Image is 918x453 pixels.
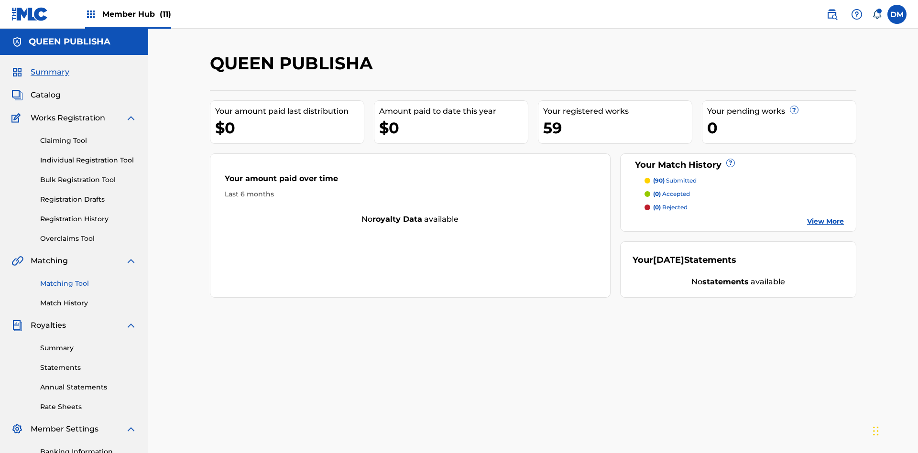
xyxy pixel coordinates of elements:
[543,106,692,117] div: Your registered works
[851,9,863,20] img: help
[85,9,97,20] img: Top Rightsholders
[790,106,798,114] span: ?
[40,214,137,224] a: Registration History
[225,189,596,199] div: Last 6 months
[702,277,749,286] strong: statements
[872,10,882,19] div: Notifications
[40,382,137,392] a: Annual Statements
[31,66,69,78] span: Summary
[31,320,66,331] span: Royalties
[707,117,856,139] div: 0
[653,203,688,212] p: rejected
[633,159,844,172] div: Your Match History
[847,5,866,24] div: Help
[40,298,137,308] a: Match History
[870,407,918,453] iframe: Chat Widget
[653,190,661,197] span: (0)
[11,89,23,101] img: Catalog
[653,190,690,198] p: accepted
[826,9,838,20] img: search
[160,10,171,19] span: (11)
[707,106,856,117] div: Your pending works
[372,215,422,224] strong: royalty data
[379,117,528,139] div: $0
[379,106,528,117] div: Amount paid to date this year
[210,214,610,225] div: No available
[40,343,137,353] a: Summary
[807,216,844,226] a: View More
[31,112,105,124] span: Works Registration
[11,66,23,78] img: Summary
[11,89,61,101] a: CatalogCatalog
[887,5,907,24] div: User Menu
[11,255,23,267] img: Matching
[11,112,24,124] img: Works Registration
[102,9,171,20] span: Member Hub
[645,203,844,212] a: (0) rejected
[40,175,137,185] a: Bulk Registration Tool
[645,190,844,198] a: (0) accepted
[653,255,684,265] span: [DATE]
[40,194,137,205] a: Registration Drafts
[125,255,137,267] img: expand
[225,173,596,189] div: Your amount paid over time
[125,320,137,331] img: expand
[727,159,734,167] span: ?
[543,117,692,139] div: 59
[40,155,137,165] a: Individual Registration Tool
[40,234,137,244] a: Overclaims Tool
[11,7,48,21] img: MLC Logo
[31,255,68,267] span: Matching
[40,136,137,146] a: Claiming Tool
[31,89,61,101] span: Catalog
[210,53,378,74] h2: QUEEN PUBLISHA
[125,423,137,435] img: expand
[125,112,137,124] img: expand
[822,5,841,24] a: Public Search
[633,254,736,267] div: Your Statements
[653,204,661,211] span: (0)
[40,279,137,289] a: Matching Tool
[653,176,697,185] p: submitted
[40,363,137,373] a: Statements
[40,402,137,412] a: Rate Sheets
[653,177,665,184] span: (90)
[645,176,844,185] a: (90) submitted
[873,417,879,445] div: Drag
[29,36,110,47] h5: QUEEN PUBLISHA
[11,36,23,48] img: Accounts
[11,423,23,435] img: Member Settings
[215,106,364,117] div: Your amount paid last distribution
[11,320,23,331] img: Royalties
[633,276,844,288] div: No available
[11,66,69,78] a: SummarySummary
[215,117,364,139] div: $0
[31,423,98,435] span: Member Settings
